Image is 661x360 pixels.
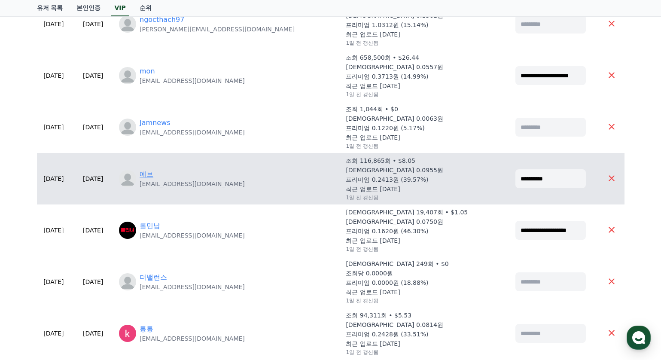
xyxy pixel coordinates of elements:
p: [EMAIL_ADDRESS][DOMAIN_NAME] [140,283,245,291]
p: 프리미엄 0.2413원 (39.57%) [346,175,428,184]
a: 설정 [111,272,165,294]
p: 1일 전 갱신됨 [346,143,378,149]
img: profile_blank.webp [119,15,136,33]
p: 프리미엄 1.0312원 (15.14%) [346,21,428,29]
p: 최근 업로드 [DATE] [346,288,400,296]
p: 최근 업로드 [DATE] [346,236,400,245]
td: [DATE] [70,101,116,153]
a: Jamnews [140,118,171,128]
p: 프리미엄 0.2428원 (33.51%) [346,330,428,339]
p: 최근 업로드 [DATE] [346,185,400,193]
p: 최근 업로드 [DATE] [346,30,400,39]
img: https://lh3.googleusercontent.com/a/ACg8ocIBnWwqV0eXG_KuFoolGCfr3AxDWXc-3Vl4NaZtHcYys-323Q=s96-c [119,325,136,342]
img: profile_blank.webp [119,67,136,84]
td: [DATE] [37,204,71,256]
p: 1일 전 갱신됨 [346,91,378,98]
p: [EMAIL_ADDRESS][DOMAIN_NAME] [140,76,245,85]
td: [DATE] [70,256,116,308]
a: 롤민남 [140,221,160,231]
p: 1일 전 갱신됨 [346,40,378,46]
a: 에브 [140,169,153,180]
p: 최근 업로드 [DATE] [346,133,400,142]
p: [EMAIL_ADDRESS][DOMAIN_NAME] [140,231,245,240]
p: 프리미엄 0.1620원 (46.30%) [346,227,428,235]
td: [DATE] [37,101,71,153]
span: 설정 [133,285,143,292]
a: 통통 [140,324,153,334]
p: [DEMOGRAPHIC_DATA] 249회 • $0 [346,259,448,268]
p: [DEMOGRAPHIC_DATA] 0.0063원 [346,114,443,123]
img: https://cdn.creward.net/profile/user/profile_blank.webp [119,170,136,187]
p: 최근 업로드 [DATE] [346,82,400,90]
p: 1일 전 갱신됨 [346,297,378,304]
a: 홈 [3,272,57,294]
p: 조회 94,311회 • $5.53 [346,311,411,320]
p: 조회 1,044회 • $0 [346,105,398,113]
p: 프리미엄 0.1220원 (5.17%) [346,124,424,132]
td: [DATE] [70,153,116,204]
td: [DATE] [37,50,71,101]
p: 조회 658,500회 • $26.44 [346,53,419,62]
a: 더밸런스 [140,272,167,283]
p: [DEMOGRAPHIC_DATA] 0.0955원 [346,166,443,174]
p: [PERSON_NAME][EMAIL_ADDRESS][DOMAIN_NAME] [140,25,295,34]
p: 1일 전 갱신됨 [346,194,378,201]
img: https://lh3.googleusercontent.com/a/ACg8ocIRkcOePDkb8G556KPr_g5gDUzm96TACHS6QOMRMdmg6EqxY2Y=s96-c [119,222,136,239]
p: [DEMOGRAPHIC_DATA] 19,407회 • $1.05 [346,208,468,217]
p: [EMAIL_ADDRESS][DOMAIN_NAME] [140,334,245,343]
a: 대화 [57,272,111,294]
p: 프리미엄 0.0000원 (18.88%) [346,278,428,287]
td: [DATE] [37,153,71,204]
img: profile_blank.webp [119,119,136,136]
p: 프리미엄 0.3713원 (14.99%) [346,72,428,81]
span: 홈 [27,285,32,292]
p: [EMAIL_ADDRESS][DOMAIN_NAME] [140,180,245,188]
p: 조회 116,865회 • $8.05 [346,156,415,165]
p: 1일 전 갱신됨 [346,246,378,253]
img: https://cdn.creward.net/profile/user/profile_blank.webp [119,273,136,290]
td: [DATE] [37,308,71,359]
td: [DATE] [37,256,71,308]
a: ngocthach97 [140,15,184,25]
td: [DATE] [70,50,116,101]
p: 최근 업로드 [DATE] [346,339,400,348]
p: 조회당 0.0000원 [346,269,393,278]
td: [DATE] [70,308,116,359]
p: [DEMOGRAPHIC_DATA] 0.0750원 [346,217,443,226]
td: [DATE] [70,204,116,256]
p: [DEMOGRAPHIC_DATA] 0.0814원 [346,320,443,329]
a: mon [140,66,155,76]
p: 1일 전 갱신됨 [346,349,378,356]
span: 대화 [79,286,89,293]
p: [DEMOGRAPHIC_DATA] 0.0557원 [346,63,443,71]
p: [EMAIL_ADDRESS][DOMAIN_NAME] [140,128,245,137]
